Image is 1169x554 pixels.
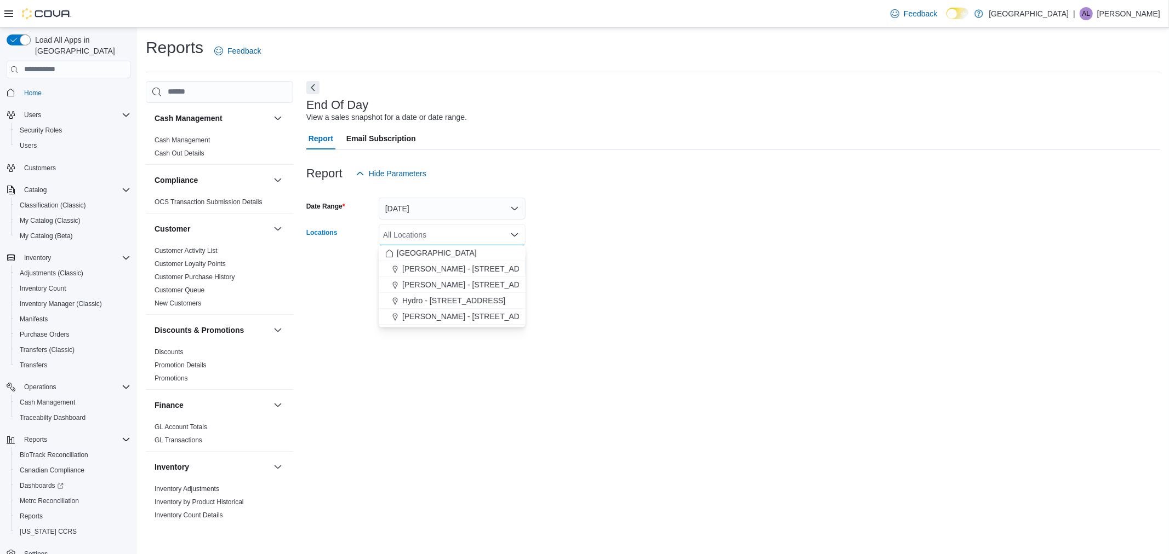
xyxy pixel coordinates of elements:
span: Operations [20,380,130,394]
span: Catalog [20,183,130,197]
button: Customer [155,223,269,234]
span: Reports [20,433,130,446]
button: Transfers [11,357,135,373]
a: Promotion Details [155,361,207,369]
button: Reports [20,433,52,446]
button: Discounts & Promotions [155,325,269,336]
span: Dark Mode [946,19,947,20]
span: My Catalog (Classic) [20,216,81,225]
button: Close list of options [510,230,519,239]
h1: Reports [146,37,203,59]
a: Home [20,86,46,100]
div: Cash Management [146,134,293,164]
a: Inventory Manager (Classic) [15,297,106,310]
button: [GEOGRAPHIC_DATA] [379,245,526,261]
button: [PERSON_NAME] - [STREET_ADDRESS][PERSON_NAME] [379,261,526,277]
a: Customer Queue [155,286,204,294]
button: Inventory [20,251,55,264]
button: Customers [2,160,135,176]
button: Inventory [271,460,284,474]
span: Hydro - [STREET_ADDRESS] [402,295,505,306]
span: Users [20,108,130,122]
span: Inventory Count [20,284,66,293]
h3: Report [306,167,343,180]
button: Security Roles [11,123,135,138]
button: Traceabilty Dashboard [11,410,135,425]
a: My Catalog (Classic) [15,214,85,227]
a: Cash Management [155,136,210,144]
span: Metrc Reconciliation [15,494,130,507]
button: [DATE] [379,198,526,220]
a: Feedback [886,3,942,25]
span: Reports [15,510,130,523]
span: BioTrack Reconciliation [15,448,130,461]
button: My Catalog (Beta) [11,228,135,244]
button: Adjustments (Classic) [11,266,135,281]
img: Cova [22,8,71,19]
span: Inventory Manager (Classic) [15,297,130,310]
span: Transfers (Classic) [20,345,75,354]
span: New Customers [155,299,201,308]
a: Traceabilty Dashboard [15,411,90,424]
div: Angel Little [1080,7,1093,20]
span: GL Account Totals [155,423,207,431]
span: Inventory Adjustments [155,484,219,493]
a: Discounts [155,348,184,356]
a: Inventory by Product Historical [155,498,244,506]
button: Classification (Classic) [11,198,135,213]
span: Reports [24,435,47,444]
div: Customer [146,244,293,314]
span: Adjustments (Classic) [20,269,83,278]
button: Discounts & Promotions [271,324,284,337]
div: Finance [146,420,293,451]
a: Customer Purchase History [155,273,235,281]
span: Canadian Compliance [15,464,130,477]
button: Hydro - [STREET_ADDRESS] [379,293,526,309]
span: My Catalog (Beta) [20,232,73,240]
a: Adjustments (Classic) [15,267,88,280]
a: Security Roles [15,124,66,137]
span: Load All Apps in [GEOGRAPHIC_DATA] [31,34,130,56]
span: Dashboards [20,481,64,490]
button: Customer [271,222,284,235]
span: Customer Activity List [155,246,218,255]
h3: Customer [155,223,190,234]
span: Users [15,139,130,152]
button: Operations [2,379,135,395]
button: Users [11,138,135,153]
div: View a sales snapshot for a date or date range. [306,112,467,123]
a: Transfers (Classic) [15,343,79,356]
button: Users [20,108,45,122]
span: Traceabilty Dashboard [20,413,85,422]
a: Metrc Reconciliation [15,494,83,507]
span: Catalog [24,186,47,194]
button: Compliance [271,174,284,187]
span: Security Roles [15,124,130,137]
span: OCS Transaction Submission Details [155,198,263,206]
a: GL Account Totals [155,423,207,431]
span: Customers [20,161,130,175]
span: Inventory [24,253,51,262]
button: Transfers (Classic) [11,342,135,357]
button: Inventory [155,461,269,472]
input: Dark Mode [946,8,970,19]
div: Discounts & Promotions [146,345,293,389]
label: Locations [306,228,338,237]
span: Transfers (Classic) [15,343,130,356]
button: Operations [20,380,61,394]
button: Cash Management [271,112,284,125]
a: Feedback [210,40,265,62]
span: Security Roles [20,126,62,135]
button: Manifests [11,311,135,327]
a: Cash Out Details [155,149,204,157]
span: Discounts [155,348,184,356]
span: Report [309,128,333,149]
button: Hide Parameters [351,163,431,184]
button: Users [2,107,135,123]
button: [PERSON_NAME] - [STREET_ADDRESS] [379,277,526,293]
span: Classification (Classic) [15,199,130,212]
button: Compliance [155,175,269,186]
a: Inventory Count [15,282,71,295]
span: Customer Loyalty Points [155,259,226,268]
span: Email Subscription [346,128,416,149]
